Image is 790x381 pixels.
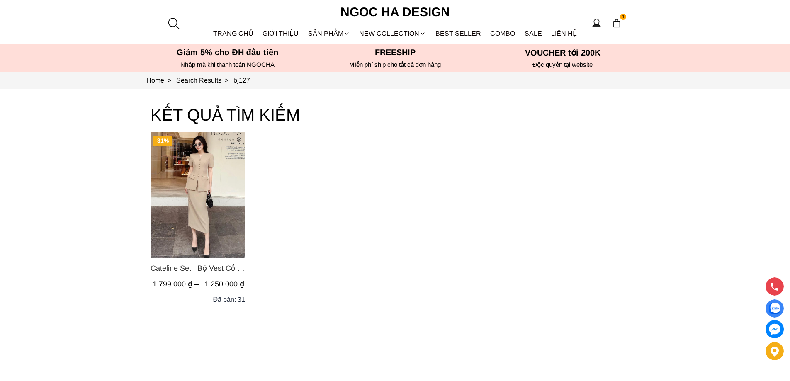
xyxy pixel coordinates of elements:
a: Product image - Cateline Set_ Bộ Vest Cổ V Đính Cúc Nhí Chân Váy Bút Chì BJ127 [151,132,245,258]
span: > [221,77,232,84]
a: Link to Search Results [176,77,233,84]
span: 1 [620,14,627,20]
a: NEW COLLECTION [355,22,431,44]
img: Cateline Set_ Bộ Vest Cổ V Đính Cúc Nhí Chân Váy Bút Chì BJ127 [151,132,245,258]
img: Display image [769,303,780,314]
font: Nhập mã khi thanh toán NGOCHA [180,61,275,68]
img: img-CART-ICON-ksit0nf1 [612,19,621,28]
a: SALE [520,22,547,44]
a: BEST SELLER [431,22,486,44]
a: Combo [486,22,520,44]
font: Freeship [375,48,416,57]
h6: Độc quyền tại website [481,61,644,68]
a: TRANG CHỦ [209,22,258,44]
a: Link to Cateline Set_ Bộ Vest Cổ V Đính Cúc Nhí Chân Váy Bút Chì BJ127 [151,262,245,274]
h3: KẾT QUẢ TÌM KIẾM [151,102,640,128]
a: Link to bj127 [233,77,250,84]
a: LIÊN HỆ [547,22,582,44]
span: Cateline Set_ Bộ Vest Cổ V Đính Cúc Nhí Chân Váy Bút Chì BJ127 [151,262,245,274]
span: 1.250.000 ₫ [204,280,244,288]
a: messenger [766,320,784,338]
h5: VOUCHER tới 200K [481,48,644,58]
span: > [164,77,175,84]
a: Ngoc Ha Design [333,2,457,22]
font: Giảm 5% cho ĐH đầu tiên [177,48,278,57]
a: Link to Home [146,77,176,84]
div: SẢN PHẨM [304,22,355,44]
div: Đã bán: 31 [213,294,245,305]
a: GIỚI THIỆU [258,22,304,44]
span: 1.799.000 ₫ [153,280,201,288]
h6: MIễn phí ship cho tất cả đơn hàng [314,61,476,68]
a: Display image [766,299,784,318]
